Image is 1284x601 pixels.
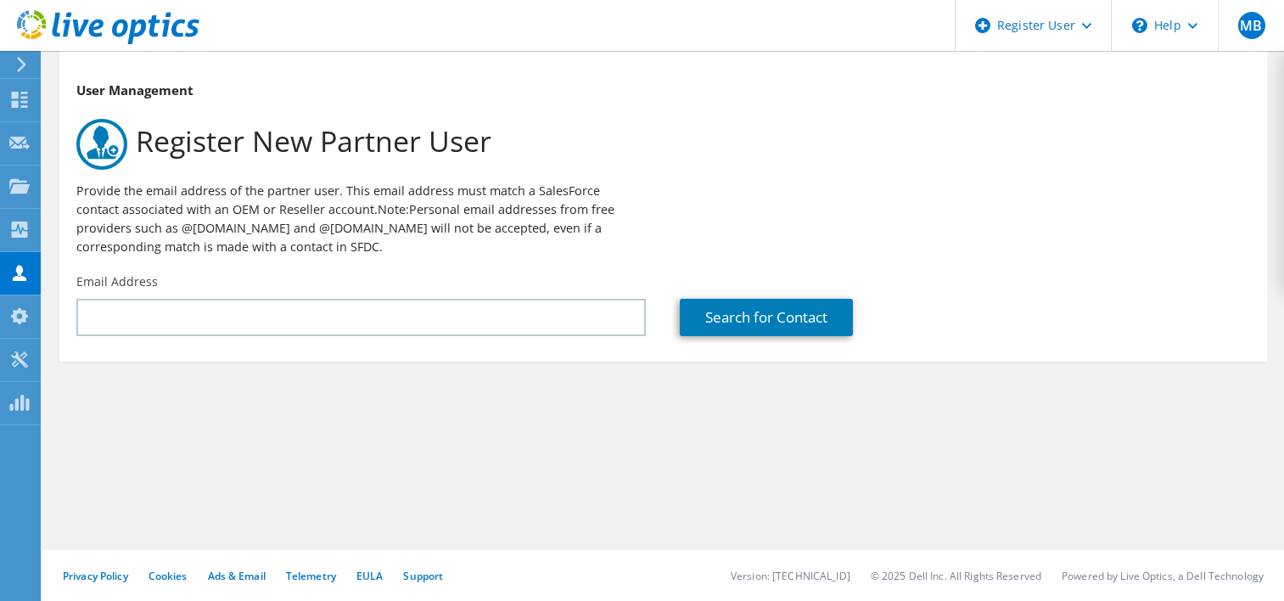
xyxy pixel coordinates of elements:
a: EULA [356,569,383,583]
p: Provide the email address of the partner user. This email address must match a SalesForce contact... [76,182,636,256]
li: Version: [TECHNICAL_ID] [731,569,850,583]
li: © 2025 Dell Inc. All Rights Reserved [871,569,1041,583]
a: Privacy Policy [63,569,128,583]
a: Ads & Email [208,569,266,583]
h3: User Management [76,81,1250,99]
svg: \n [1132,18,1147,33]
li: Powered by Live Optics, a Dell Technology [1062,569,1264,583]
label: Email Address [76,273,158,290]
a: Search for Contact [680,299,853,336]
span: MB [1238,12,1265,39]
h1: Register New Partner User [76,119,1242,170]
a: Support [403,569,443,583]
a: Telemetry [286,569,336,583]
a: Cookies [149,569,188,583]
b: Note: [378,201,409,217]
